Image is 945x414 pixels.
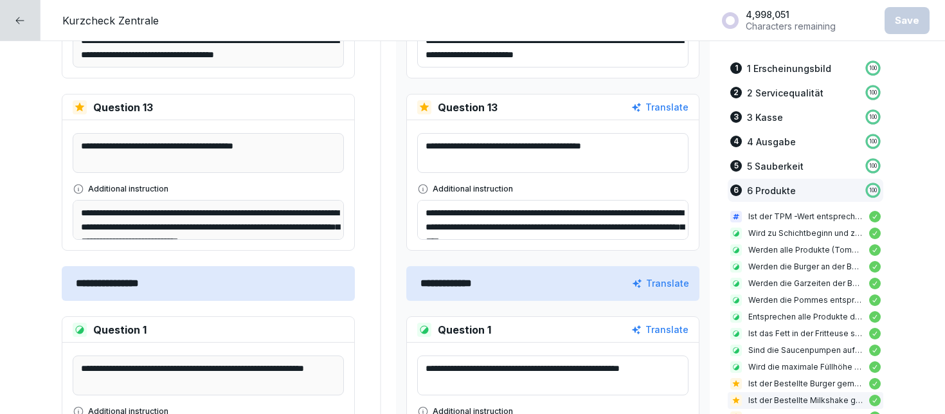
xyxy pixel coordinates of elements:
[748,278,863,289] p: Werden die Garzeiten der Burgerpatties eingehalten? (Zeit)
[730,62,742,74] div: 1
[748,294,863,306] p: Werden die Pommes entsprechend der Burgermeister Vorgaben garniert?
[730,111,742,123] div: 3
[715,4,873,37] button: 4,998,051Characters remaining
[895,14,919,28] div: Save
[631,323,688,337] button: Translate
[62,13,159,28] p: Kurzcheck Zentrale
[88,183,168,195] p: Additional instruction
[730,184,742,196] div: 6
[748,261,863,273] p: Werden die Burger an der Belegstation entsprechend der Burgermeister Vorgaben richtig vorbereitet?
[748,345,863,356] p: Sind die Saucenpumpen auf 20 mg pro Pump stoß kalibriert ?
[746,21,836,32] p: Characters remaining
[748,311,863,323] p: Entsprechen alle Produkte den Burgermeister Qualitätsstandards und befinden sich in der Haltbarkeit?
[748,395,863,406] p: Ist der Bestellte Milkshake gemäß den Standards ?
[433,183,513,195] p: Additional instruction
[748,244,863,256] p: Werden alle Produkte (Tomaten, Gurken etc.) nach Burgermeister Vorgaben vorbereitet?
[438,100,498,115] p: Question 13
[747,135,796,148] p: 4 Ausgabe
[747,62,831,75] p: 1 Erscheinungsbild
[747,111,783,124] p: 3 Kasse
[869,162,877,170] p: 100
[869,64,877,72] p: 100
[730,87,742,98] div: 2
[730,160,742,172] div: 5
[869,186,877,194] p: 100
[93,100,153,115] p: Question 13
[747,184,796,197] p: 6 Produkte
[748,228,863,239] p: Wird zu Schichtbeginn und zum Schichtwechsel, eine Fries Kalibration genmacht ?
[748,328,863,339] p: Ist das Fett in der Fritteuse sauber und ohne Schwebstoffe?
[730,136,742,147] div: 4
[747,159,804,173] p: 5 Sauberkeit
[631,100,688,114] button: Translate
[869,89,877,96] p: 100
[869,113,877,121] p: 100
[748,211,863,222] p: Ist der TPM -Wert entsprechend unseres Standard ( bis 14 TPM)
[438,322,491,337] p: Question 1
[747,86,824,100] p: 2 Servicequalität
[93,322,147,337] p: Question 1
[746,9,836,21] p: 4,998,051
[869,138,877,145] p: 100
[885,7,930,34] button: Save
[748,378,863,390] p: Ist der Bestellte Burger gemäß den Standards ?
[632,276,689,291] button: Translate
[748,361,863,373] p: Wird die maximale Füllhöhe der Fries-Box (20 cm) gemäß Standard eingehalten?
